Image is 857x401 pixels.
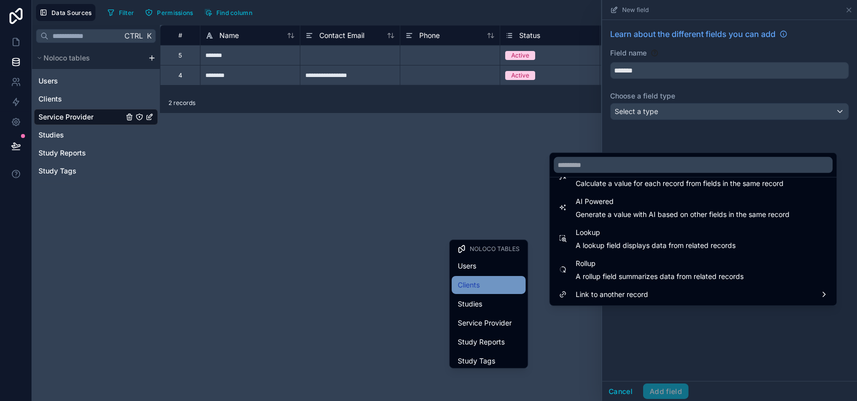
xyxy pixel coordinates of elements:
span: Lookup [576,226,736,238]
span: Ctrl [123,29,144,42]
span: Users [458,260,476,272]
div: Active [511,51,529,60]
span: Contact Email [319,30,364,40]
div: Study Tags [34,163,158,179]
span: Noloco tables [470,245,520,253]
span: K [145,32,152,39]
span: Phone [419,30,440,40]
span: Study Reports [458,336,505,348]
a: Clients [38,94,123,104]
button: Find column [201,5,256,20]
span: Study Reports [38,148,86,158]
div: Study Reports [34,145,158,161]
span: A lookup field displays data from related records [576,240,736,250]
a: Study Tags [38,166,123,176]
span: Generate a value with AI based on other fields in the same record [576,209,790,219]
span: Data Sources [51,9,92,16]
button: Filter [103,5,138,20]
div: Studies [34,127,158,143]
span: A rollup field summarizes data from related records [576,271,744,281]
span: Service Provider [458,317,512,329]
a: Service Provider [38,112,123,122]
span: Find column [216,9,252,16]
span: Studies [38,130,64,140]
button: Data Sources [36,4,95,21]
span: Status [519,30,540,40]
span: Service Provider [38,112,93,122]
span: Clients [38,94,62,104]
div: Users [34,73,158,89]
div: Active [511,71,529,80]
span: Clients [458,279,480,291]
span: AI Powered [576,195,790,207]
div: 4 [178,71,182,79]
a: Users [38,76,123,86]
span: Study Tags [458,355,495,367]
div: 5 [178,51,182,59]
span: Study Tags [38,166,76,176]
div: Clients [34,91,158,107]
span: Users [38,76,58,86]
span: Noloco tables [43,53,90,63]
a: Study Reports [38,148,123,158]
button: Noloco tables [34,51,144,65]
div: # [168,31,192,39]
div: Service Provider [34,109,158,125]
span: Calculate a value for each record from fields in the same record [576,178,784,188]
span: Permissions [157,9,193,16]
span: Link to another record [576,288,648,300]
span: Studies [458,298,482,310]
a: Studies [38,130,123,140]
span: Rollup [576,257,744,269]
a: Permissions [141,5,200,20]
span: Name [219,30,239,40]
span: 2 records [168,99,195,107]
span: Filter [119,9,134,16]
button: Permissions [141,5,196,20]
